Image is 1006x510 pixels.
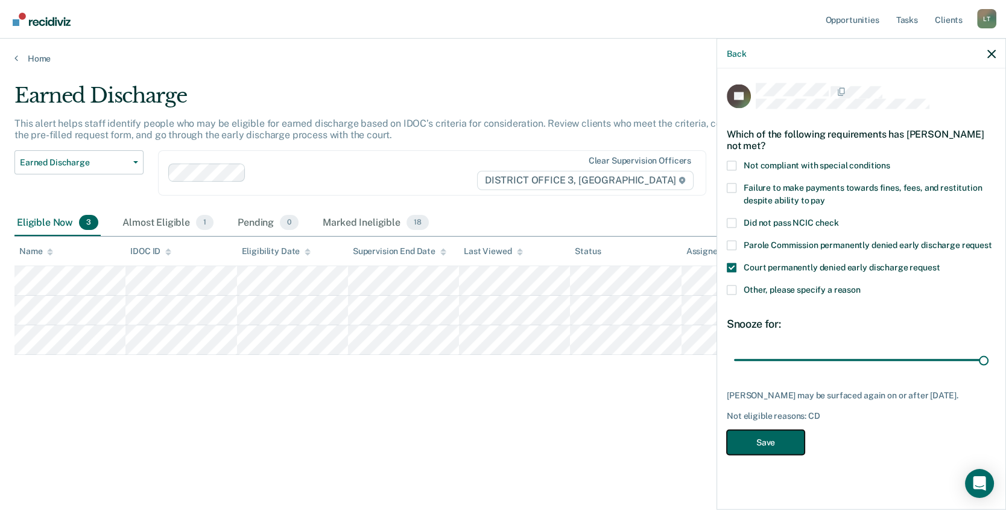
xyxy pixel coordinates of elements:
span: Did not pass NCIC check [744,218,839,228]
span: Parole Commission permanently denied early discharge request [744,240,992,250]
div: Open Intercom Messenger [965,469,994,498]
button: Back [727,48,746,59]
div: L T [977,9,996,28]
div: Name [19,246,53,257]
div: Last Viewed [464,246,522,257]
p: This alert helps staff identify people who may be eligible for earned discharge based on IDOC’s c... [14,118,753,141]
span: Earned Discharge [20,158,128,168]
div: Pending [235,210,301,237]
span: DISTRICT OFFICE 3, [GEOGRAPHIC_DATA] [477,171,694,190]
button: Profile dropdown button [977,9,996,28]
div: Eligibility Date [242,246,311,257]
button: Save [727,430,805,455]
div: Status [575,246,601,257]
div: Marked Ineligible [320,210,431,237]
a: Home [14,53,992,64]
div: Almost Eligible [120,210,216,237]
div: [PERSON_NAME] may be surfaced again on or after [DATE]. [727,390,996,400]
span: Not compliant with special conditions [744,161,890,170]
img: Recidiviz [13,13,71,26]
span: 1 [196,215,214,231]
span: Other, please specify a reason [744,285,861,295]
div: Assigned to [686,246,743,257]
span: 3 [79,215,98,231]
span: Failure to make payments towards fines, fees, and restitution despite ability to pay [744,183,982,205]
span: 0 [280,215,299,231]
div: Earned Discharge [14,83,769,118]
div: Supervision End Date [353,246,446,257]
span: 18 [407,215,429,231]
span: Court permanently denied early discharge request [744,263,940,272]
div: Eligible Now [14,210,101,237]
div: Snooze for: [727,317,996,331]
div: Clear supervision officers [589,156,691,166]
div: IDOC ID [130,246,171,257]
div: Not eligible reasons: CD [727,410,996,421]
div: Which of the following requirements has [PERSON_NAME] not met? [727,118,996,161]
